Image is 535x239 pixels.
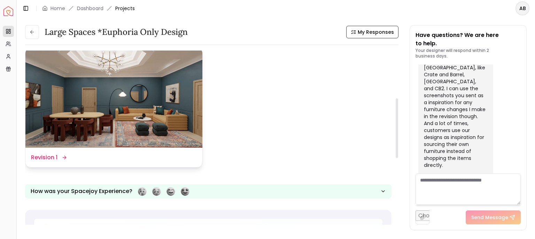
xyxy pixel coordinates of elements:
[416,31,521,48] p: Have questions? We are here to help.
[515,1,529,15] button: AB
[25,48,203,168] a: Revision 1 Revision 1
[45,26,188,38] h3: Large Spaces *Euphoria Only design
[115,5,135,12] span: Projects
[25,184,391,199] button: How was your Spacejoy Experience?Feeling terribleFeeling badFeeling goodFeeling awesome
[25,48,202,148] img: Revision 1
[31,187,132,195] p: How was your Spacejoy Experience?
[31,153,57,162] dd: Revision 1
[516,2,529,15] span: AB
[77,5,103,12] a: Dashboard
[51,5,65,12] a: Home
[42,5,135,12] nav: breadcrumb
[3,6,13,16] a: Spacejoy
[3,6,13,16] img: Spacejoy Logo
[346,26,398,38] button: My Responses
[416,48,521,59] p: Your designer will respond within 2 business days.
[358,29,394,36] span: My Responses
